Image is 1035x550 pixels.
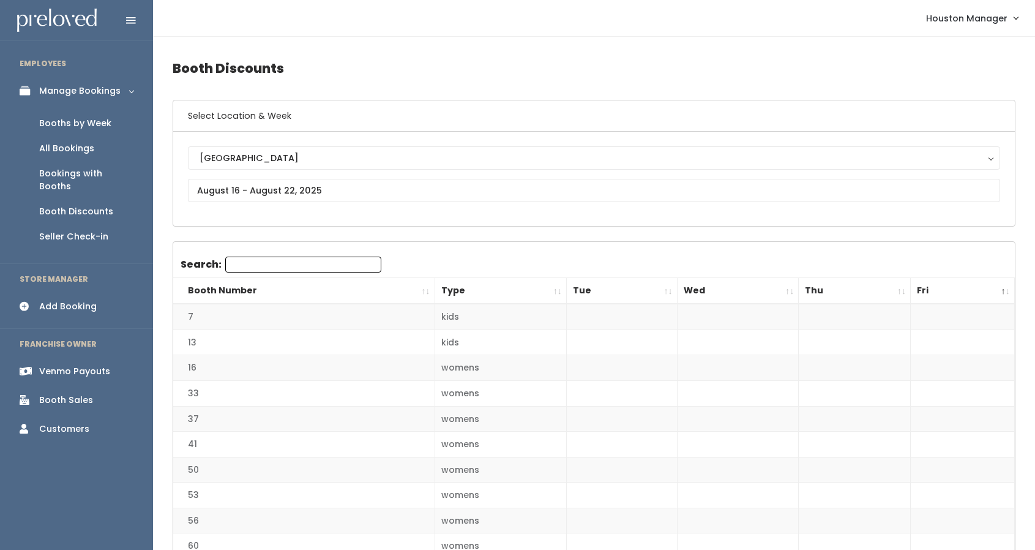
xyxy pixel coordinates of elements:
th: Thu: activate to sort column ascending [799,278,911,304]
td: 56 [173,508,435,533]
td: womens [435,381,567,407]
h6: Select Location & Week [173,100,1015,132]
span: Houston Manager [926,12,1007,25]
th: Tue: activate to sort column ascending [567,278,678,304]
td: 33 [173,381,435,407]
th: Booth Number: activate to sort column ascending [173,278,435,304]
div: Customers [39,423,89,435]
td: womens [435,483,567,508]
div: Booth Discounts [39,205,113,218]
td: 7 [173,304,435,330]
td: womens [435,457,567,483]
th: Type: activate to sort column ascending [435,278,567,304]
td: 41 [173,432,435,458]
td: 13 [173,330,435,355]
div: Venmo Payouts [39,365,110,378]
td: womens [435,355,567,381]
th: Fri: activate to sort column descending [911,278,1015,304]
div: Add Booking [39,300,97,313]
img: preloved logo [17,9,97,32]
div: [GEOGRAPHIC_DATA] [200,151,988,165]
div: Manage Bookings [39,85,121,97]
input: Search: [225,257,381,273]
div: Booths by Week [39,117,111,130]
div: All Bookings [39,142,94,155]
input: August 16 - August 22, 2025 [188,179,1000,202]
td: womens [435,508,567,533]
td: kids [435,330,567,355]
a: Houston Manager [914,5,1030,31]
td: womens [435,432,567,458]
div: Booth Sales [39,394,93,407]
label: Search: [181,257,381,273]
h4: Booth Discounts [173,51,1015,85]
th: Wed: activate to sort column ascending [677,278,799,304]
button: [GEOGRAPHIC_DATA] [188,146,1000,170]
div: Bookings with Booths [39,167,133,193]
td: kids [435,304,567,330]
td: 37 [173,406,435,432]
td: 50 [173,457,435,483]
td: 53 [173,483,435,508]
td: womens [435,406,567,432]
td: 16 [173,355,435,381]
div: Seller Check-in [39,230,108,243]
